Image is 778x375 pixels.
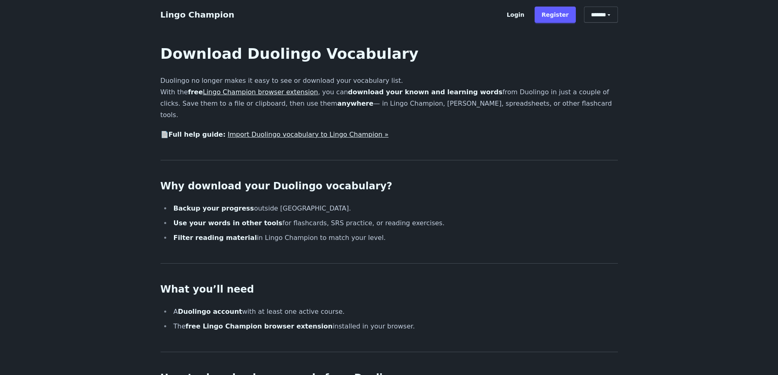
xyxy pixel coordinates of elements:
a: Login [500,7,531,23]
p: 📄 [161,129,618,140]
strong: Filter reading material [174,234,257,242]
strong: Full help guide: [169,131,226,138]
a: Lingo Champion browser extension [203,88,318,96]
a: Lingo Champion [161,10,234,20]
strong: Backup your progress [174,204,254,212]
li: The installed in your browser. [171,321,618,332]
strong: download your known and learning words [348,88,502,96]
strong: anywhere [337,100,373,107]
a: Import Duolingo vocabulary to Lingo Champion » [227,131,388,138]
h2: What you’ll need [161,283,618,296]
strong: free Lingo Champion browser extension [185,322,332,330]
li: for flashcards, SRS practice, or reading exercises. [171,217,618,229]
li: in Lingo Champion to match your level. [171,232,618,244]
p: Duolingo no longer makes it easy to see or download your vocabulary list. With the , you can from... [161,75,618,121]
h2: Why download your Duolingo vocabulary? [161,180,618,193]
a: Register [535,7,576,23]
li: outside [GEOGRAPHIC_DATA]. [171,203,618,214]
strong: free [188,88,318,96]
li: A with at least one active course. [171,306,618,317]
strong: Duolingo account [178,308,242,315]
h1: Download Duolingo Vocabulary [161,46,618,62]
strong: Use your words in other tools [174,219,283,227]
